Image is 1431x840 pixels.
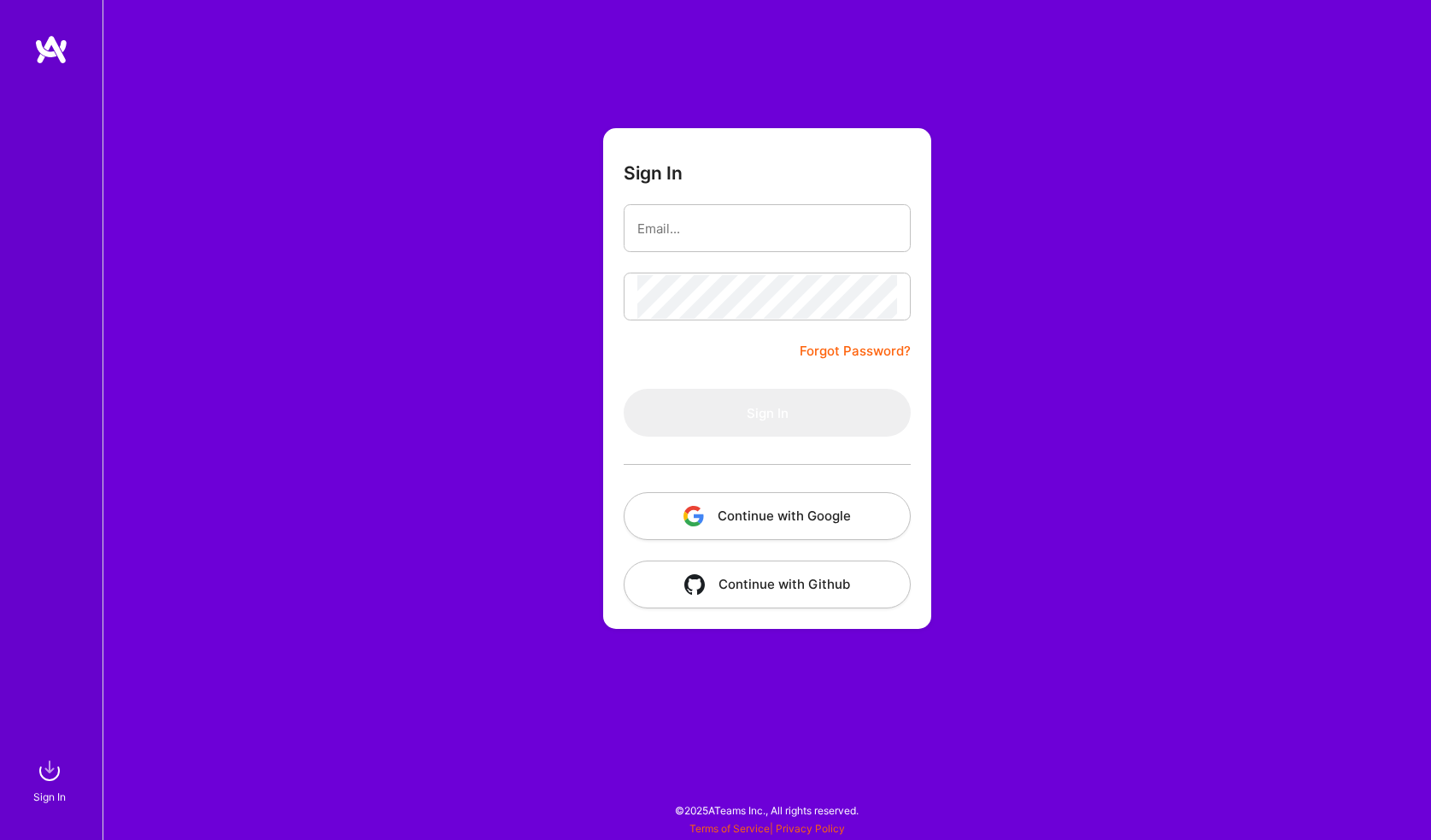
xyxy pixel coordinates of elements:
[776,822,845,835] a: Privacy Policy
[683,506,704,526] img: icon
[33,788,66,806] div: Sign In
[34,34,68,65] img: logo
[637,207,897,250] input: Email...
[689,822,845,835] span: |
[36,754,67,806] a: sign inSign In
[624,561,911,608] button: Continue with Github
[32,754,67,788] img: sign in
[624,492,911,540] button: Continue with Google
[624,389,911,437] button: Sign In
[624,162,683,184] h3: Sign In
[689,822,770,835] a: Terms of Service
[103,789,1431,831] div: © 2025 ATeams Inc., All rights reserved.
[684,574,705,595] img: icon
[800,341,911,361] a: Forgot Password?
